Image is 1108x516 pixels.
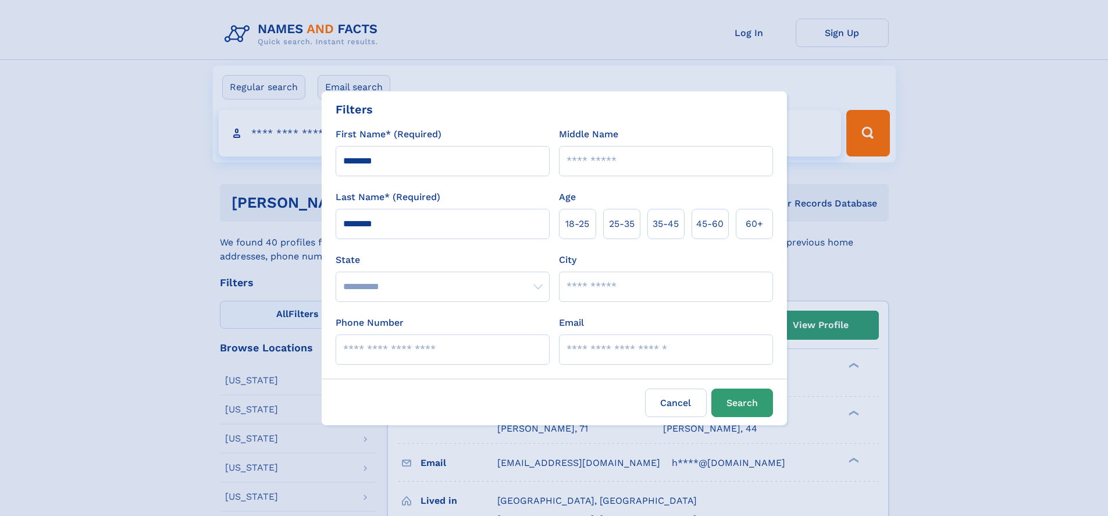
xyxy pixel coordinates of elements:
span: 25‑35 [609,217,635,231]
span: 35‑45 [653,217,679,231]
label: First Name* (Required) [336,127,441,141]
label: Middle Name [559,127,618,141]
label: City [559,253,576,267]
label: State [336,253,550,267]
div: Filters [336,101,373,118]
label: Age [559,190,576,204]
label: Last Name* (Required) [336,190,440,204]
span: 60+ [746,217,763,231]
span: 18‑25 [565,217,589,231]
label: Email [559,316,584,330]
button: Search [711,389,773,417]
label: Phone Number [336,316,404,330]
label: Cancel [645,389,707,417]
span: 45‑60 [696,217,724,231]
